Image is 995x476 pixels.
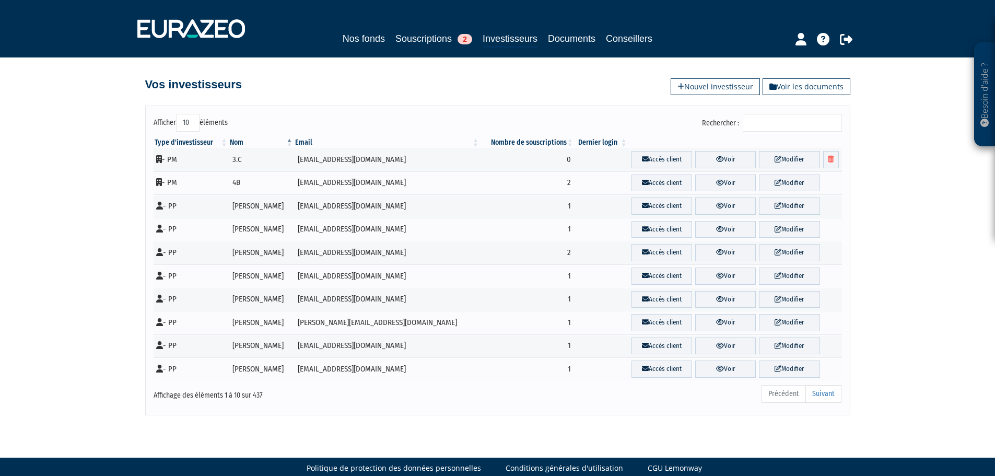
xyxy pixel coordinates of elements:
a: Documents [548,31,595,46]
td: 1 [480,357,575,381]
a: Modifier [759,175,820,192]
select: Afficheréléments [176,114,200,132]
a: Accès client [631,221,692,238]
td: - PP [154,218,229,241]
th: Dernier login : activer pour trier la colonne par ordre croissant [575,137,628,148]
td: 3.C [229,148,294,171]
a: Voir [695,175,756,192]
td: - PM [154,171,229,195]
label: Rechercher : [702,114,842,132]
th: Nom : activer pour trier la colonne par ordre d&eacute;croissant [229,137,294,148]
td: [PERSON_NAME] [229,357,294,381]
td: - PP [154,311,229,334]
td: - PP [154,288,229,311]
td: - PM [154,148,229,171]
p: Besoin d'aide ? [979,48,991,142]
span: 2 [458,34,472,44]
td: [PERSON_NAME] [229,218,294,241]
a: Politique de protection des données personnelles [307,463,481,473]
label: Afficher éléments [154,114,228,132]
td: - PP [154,357,229,381]
a: Voir les documents [763,78,850,95]
td: 1 [480,264,575,288]
td: 1 [480,194,575,218]
td: 0 [480,148,575,171]
td: [PERSON_NAME] [229,311,294,334]
td: [EMAIL_ADDRESS][DOMAIN_NAME] [294,264,480,288]
td: 1 [480,218,575,241]
a: Accès client [631,314,692,331]
a: Voir [695,268,756,285]
td: [EMAIL_ADDRESS][DOMAIN_NAME] [294,218,480,241]
td: [PERSON_NAME] [229,194,294,218]
td: [PERSON_NAME][EMAIL_ADDRESS][DOMAIN_NAME] [294,311,480,334]
a: Suivant [805,385,841,403]
a: Modifier [759,198,820,215]
a: Nos fonds [343,31,385,46]
a: Modifier [759,221,820,238]
td: [PERSON_NAME] [229,241,294,264]
td: [PERSON_NAME] [229,288,294,311]
a: Modifier [759,291,820,308]
a: Voir [695,338,756,355]
th: &nbsp; [628,137,842,148]
td: [EMAIL_ADDRESS][DOMAIN_NAME] [294,148,480,171]
a: Accès client [631,291,692,308]
a: Investisseurs [483,31,537,48]
a: Modifier [759,151,820,168]
img: 1732889491-logotype_eurazeo_blanc_rvb.png [137,19,245,38]
td: 2 [480,171,575,195]
a: Modifier [759,268,820,285]
a: Conditions générales d'utilisation [506,463,623,473]
a: Accès client [631,175,692,192]
a: Voir [695,244,756,261]
a: Accès client [631,268,692,285]
td: [EMAIL_ADDRESS][DOMAIN_NAME] [294,241,480,264]
h4: Vos investisseurs [145,78,242,91]
td: [EMAIL_ADDRESS][DOMAIN_NAME] [294,334,480,358]
td: [EMAIL_ADDRESS][DOMAIN_NAME] [294,194,480,218]
a: Voir [695,221,756,238]
td: [EMAIL_ADDRESS][DOMAIN_NAME] [294,288,480,311]
th: Email : activer pour trier la colonne par ordre croissant [294,137,480,148]
td: 1 [480,334,575,358]
div: Affichage des éléments 1 à 10 sur 437 [154,384,431,401]
a: Accès client [631,361,692,378]
a: Voir [695,198,756,215]
input: Rechercher : [743,114,842,132]
a: Supprimer [823,151,839,168]
a: Conseillers [606,31,652,46]
a: Modifier [759,314,820,331]
td: [PERSON_NAME] [229,264,294,288]
a: Modifier [759,244,820,261]
a: Nouvel investisseur [671,78,760,95]
td: - PP [154,334,229,358]
td: - PP [154,264,229,288]
a: Accès client [631,151,692,168]
th: Nombre de souscriptions : activer pour trier la colonne par ordre croissant [480,137,575,148]
a: CGU Lemonway [648,463,702,473]
a: Voir [695,291,756,308]
a: Accès client [631,338,692,355]
a: Accès client [631,198,692,215]
a: Modifier [759,361,820,378]
a: Voir [695,151,756,168]
a: Voir [695,314,756,331]
td: [PERSON_NAME] [229,334,294,358]
td: - PP [154,241,229,264]
td: 1 [480,288,575,311]
th: Type d'investisseur : activer pour trier la colonne par ordre croissant [154,137,229,148]
td: [EMAIL_ADDRESS][DOMAIN_NAME] [294,171,480,195]
td: 2 [480,241,575,264]
td: [EMAIL_ADDRESS][DOMAIN_NAME] [294,357,480,381]
a: Modifier [759,338,820,355]
a: Souscriptions2 [395,31,472,46]
td: 4B [229,171,294,195]
a: Voir [695,361,756,378]
a: Accès client [631,244,692,261]
td: 1 [480,311,575,334]
td: - PP [154,194,229,218]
